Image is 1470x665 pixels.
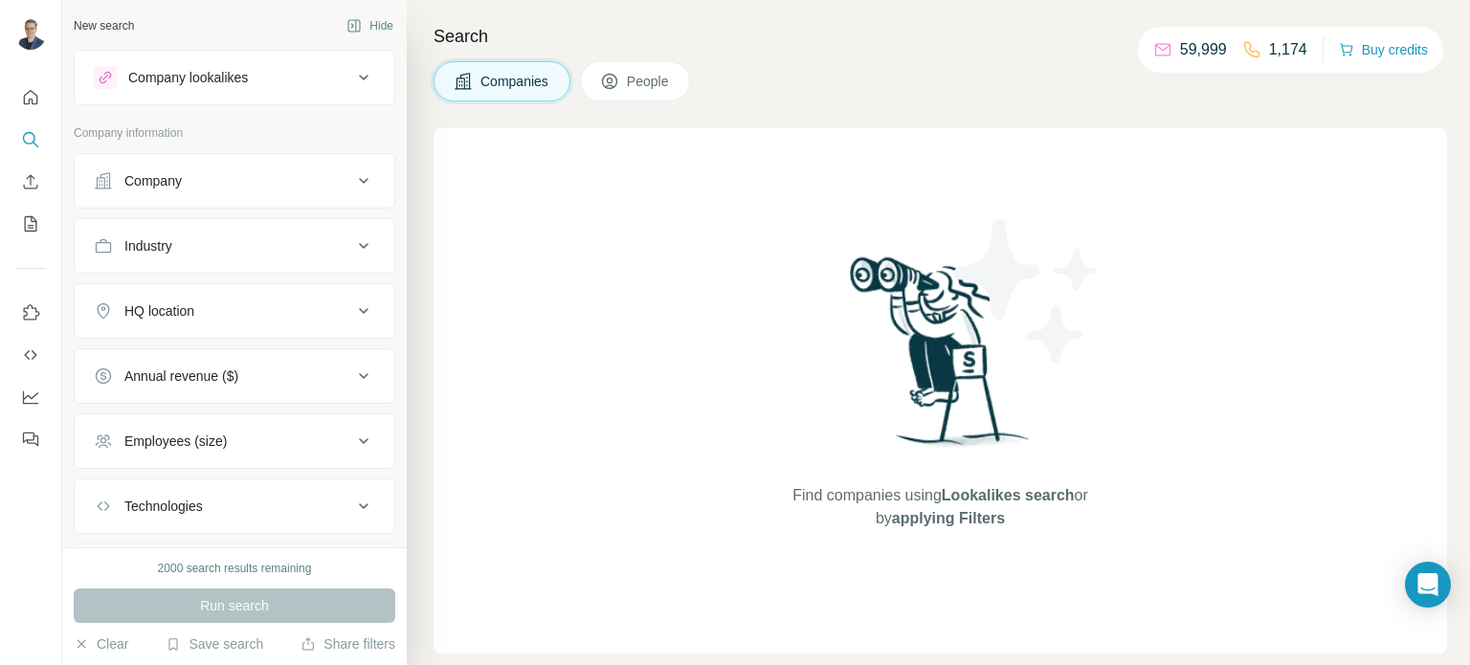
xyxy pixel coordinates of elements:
[124,366,238,386] div: Annual revenue ($)
[15,80,46,115] button: Quick start
[15,19,46,50] img: Avatar
[124,236,172,255] div: Industry
[1405,562,1451,608] div: Open Intercom Messenger
[124,301,194,321] div: HQ location
[75,288,394,334] button: HQ location
[124,171,182,190] div: Company
[124,432,227,451] div: Employees (size)
[15,422,46,456] button: Feedback
[15,207,46,241] button: My lists
[1339,36,1428,63] button: Buy credits
[1180,38,1227,61] p: 59,999
[15,296,46,330] button: Use Surfe on LinkedIn
[941,205,1113,377] img: Surfe Illustration - Stars
[75,55,394,100] button: Company lookalikes
[124,497,203,516] div: Technologies
[15,122,46,157] button: Search
[892,510,1005,526] span: applying Filters
[74,17,134,34] div: New search
[75,158,394,204] button: Company
[74,124,395,142] p: Company information
[841,252,1040,465] img: Surfe Illustration - Woman searching with binoculars
[1269,38,1307,61] p: 1,174
[75,483,394,529] button: Technologies
[75,353,394,399] button: Annual revenue ($)
[128,68,248,87] div: Company lookalikes
[158,560,312,577] div: 2000 search results remaining
[74,634,128,654] button: Clear
[333,11,407,40] button: Hide
[480,72,550,91] span: Companies
[434,23,1447,50] h4: Search
[75,223,394,269] button: Industry
[627,72,671,91] span: People
[15,338,46,372] button: Use Surfe API
[301,634,395,654] button: Share filters
[15,165,46,199] button: Enrich CSV
[15,380,46,414] button: Dashboard
[75,418,394,464] button: Employees (size)
[942,487,1075,503] span: Lookalikes search
[166,634,263,654] button: Save search
[787,484,1093,530] span: Find companies using or by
